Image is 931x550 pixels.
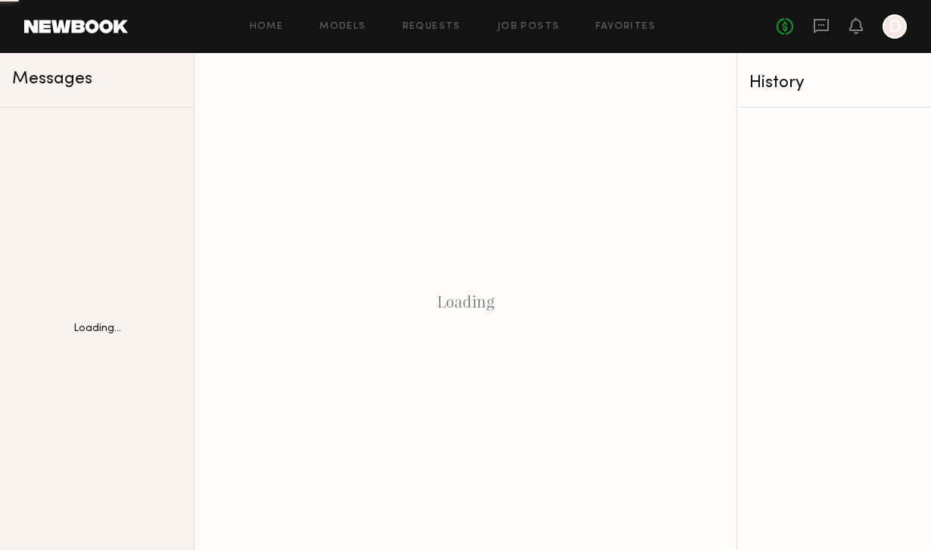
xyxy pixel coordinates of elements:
[73,323,121,334] div: Loading...
[195,53,736,550] div: Loading
[749,74,919,92] div: History
[403,22,461,32] a: Requests
[12,70,92,88] span: Messages
[497,22,560,32] a: Job Posts
[596,22,655,32] a: Favorites
[883,14,907,39] a: D
[250,22,284,32] a: Home
[319,22,366,32] a: Models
